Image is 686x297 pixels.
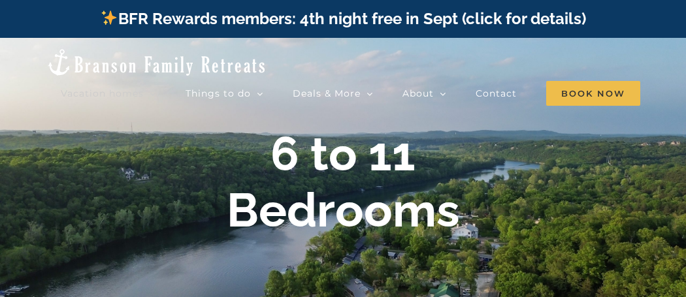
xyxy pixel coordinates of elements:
span: Deals & More [293,89,361,98]
a: Contact [476,80,517,106]
span: Contact [476,89,517,98]
a: Deals & More [293,80,373,106]
span: Vacation homes [61,89,144,98]
a: Vacation homes [61,80,156,106]
b: 6 to 11 Bedrooms [227,126,460,238]
a: Book Now [546,80,640,106]
a: About [402,80,446,106]
span: About [402,89,434,98]
img: ✨ [101,10,117,25]
a: BFR Rewards members: 4th night free in Sept (click for details) [100,9,585,28]
nav: Main Menu [61,80,640,106]
span: Book Now [546,81,640,106]
span: Things to do [186,89,251,98]
img: Branson Family Retreats Logo [46,48,267,77]
a: Things to do [186,80,263,106]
